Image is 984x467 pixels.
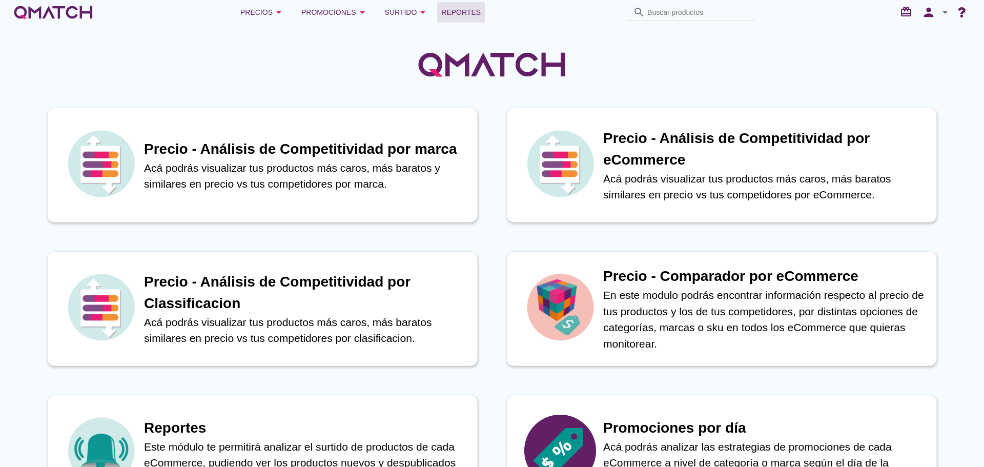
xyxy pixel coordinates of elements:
[647,4,750,21] input: Buscar productos
[144,417,467,439] h1: Reportes
[33,251,492,366] a: iconPrecio - Análisis de Competitividad por ClassificacionAcá podrás visualizar tus productos más...
[144,271,467,314] h1: Precio - Análisis de Competitividad por Classificacion
[492,251,951,366] a: iconPrecio - Comparador por eCommerceEn este modulo podrás encontrar información respecto al prec...
[492,108,951,222] a: iconPrecio - Análisis de Competitividad por eCommerceAcá podrás visualizar tus productos más caro...
[437,2,485,23] a: Reportes
[385,6,429,18] div: Surtido
[144,160,467,192] p: Acá podrás visualizar tus productos más caros, más baratos y similares en precio vs tus competido...
[144,314,467,347] p: Acá podrás visualizar tus productos más caros, más baratos similares en precio vs tus competidore...
[603,417,926,439] h1: Promociones por día
[12,2,94,23] a: white-qmatch-logo
[939,6,951,18] i: arrow_drop_down
[273,6,285,18] i: arrow_drop_down
[377,2,438,23] button: Surtido
[293,2,377,23] button: Promociones
[603,266,926,287] h1: Precio - Comparador por eCommerce
[415,39,569,90] img: QMatchLogo
[417,6,429,18] i: arrow_drop_down
[356,6,368,18] i: arrow_drop_down
[918,5,939,19] i: person
[65,271,137,343] img: icon
[603,171,926,203] p: Acá podrás visualizar tus productos más caros, más baratos similares en precio vs tus competidore...
[633,6,645,18] i: search
[301,6,368,18] div: Promociones
[33,108,492,222] a: iconPrecio - Análisis de Competitividad por marcaAcá podrás visualizar tus productos más caros, m...
[524,271,596,343] img: icon
[441,6,481,18] span: Reportes
[232,2,293,23] button: Precios
[603,287,926,352] p: En este modulo podrás encontrar información respecto al precio de tus productos y los de tus comp...
[524,128,596,199] img: icon
[900,6,916,18] i: redeem
[144,138,467,160] h1: Precio - Análisis de Competitividad por marca
[240,6,285,18] div: Precios
[65,128,137,199] img: icon
[603,128,926,171] h1: Precio - Análisis de Competitividad por eCommerce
